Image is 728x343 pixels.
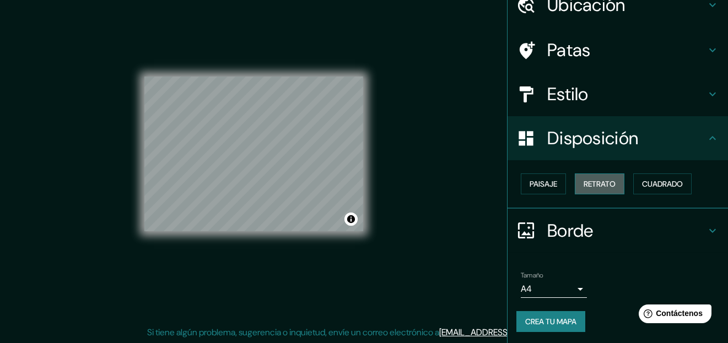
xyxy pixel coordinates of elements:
iframe: Lanzador de widgets de ayuda [630,300,716,331]
font: Disposición [547,127,638,150]
font: Estilo [547,83,589,106]
button: Cuadrado [633,173,692,194]
div: A4 [521,280,587,298]
font: Tamaño [521,271,543,280]
button: Paisaje [521,173,566,194]
div: Disposición [508,116,728,160]
div: Estilo [508,72,728,116]
font: A4 [521,283,532,295]
button: Retrato [575,173,624,194]
font: Paisaje [530,179,557,189]
font: Cuadrado [642,179,683,189]
font: Patas [547,39,591,62]
button: Crea tu mapa [516,311,585,332]
font: Retrato [584,179,616,189]
font: Crea tu mapa [525,317,576,326]
button: Activar o desactivar atribución [344,213,358,226]
a: [EMAIL_ADDRESS][DOMAIN_NAME] [439,326,575,338]
font: Si tiene algún problema, sugerencia o inquietud, envíe un correo electrónico a [147,326,439,338]
div: Patas [508,28,728,72]
font: Borde [547,219,594,242]
div: Borde [508,209,728,253]
canvas: Mapa [144,77,363,231]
